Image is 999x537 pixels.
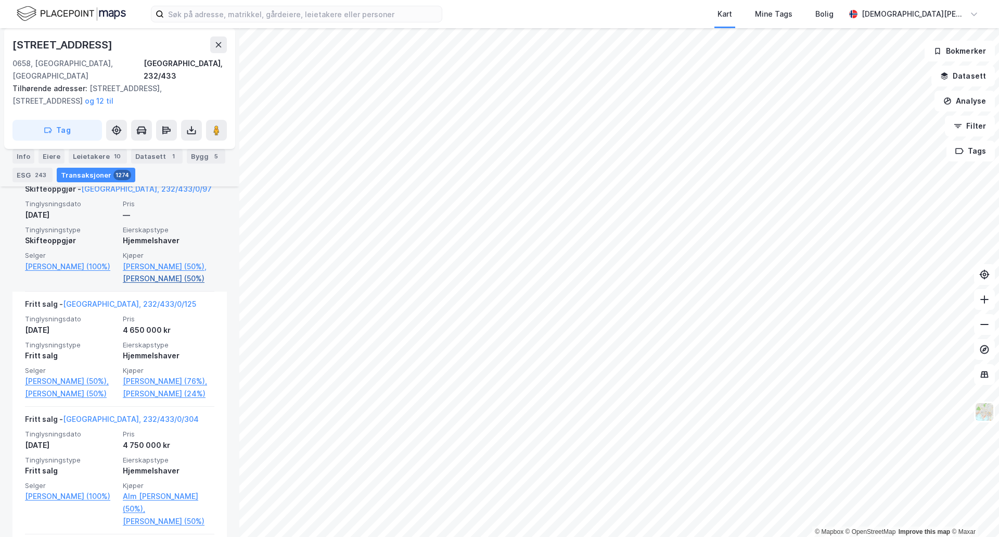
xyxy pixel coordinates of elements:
a: [PERSON_NAME] (76%), [123,375,214,388]
a: Improve this map [899,528,950,535]
a: [PERSON_NAME] (24%) [123,388,214,400]
div: Hjemmelshaver [123,234,214,247]
div: 243 [33,170,48,180]
span: Eierskapstype [123,226,214,234]
img: logo.f888ab2527a4732fd821a326f86c7f29.svg [17,5,126,23]
div: Fritt salg - [25,413,199,430]
div: [STREET_ADDRESS] [12,36,114,53]
div: Bolig [815,8,834,20]
span: Tinglysningsdato [25,199,117,208]
div: Skifteoppgjør [25,234,117,247]
span: Kjøper [123,251,214,260]
div: 4 750 000 kr [123,439,214,452]
a: OpenStreetMap [846,528,896,535]
div: [DATE] [25,209,117,221]
button: Tag [12,120,102,141]
div: Mine Tags [755,8,792,20]
div: 1 [168,151,178,161]
div: [STREET_ADDRESS], [STREET_ADDRESS] [12,82,219,107]
span: Tinglysningstype [25,456,117,465]
div: Datasett [131,149,183,164]
span: Kjøper [123,366,214,375]
div: — [123,209,214,221]
input: Søk på adresse, matrikkel, gårdeiere, leietakere eller personer [164,6,442,22]
button: Filter [945,116,995,136]
button: Datasett [931,66,995,86]
span: Pris [123,199,214,208]
span: Kjøper [123,481,214,490]
span: Tinglysningsdato [25,430,117,439]
button: Analyse [934,91,995,111]
img: Z [975,402,994,422]
div: [DATE] [25,439,117,452]
a: [GEOGRAPHIC_DATA], 232/433/0/97 [81,184,212,193]
div: [DEMOGRAPHIC_DATA][PERSON_NAME] [862,8,966,20]
a: [PERSON_NAME] (50%), [123,260,214,273]
div: Bygg [187,149,225,164]
div: Info [12,149,34,164]
a: Mapbox [815,528,843,535]
span: Eierskapstype [123,341,214,349]
div: 5 [211,151,221,161]
span: Selger [25,481,117,490]
div: Fritt salg [25,349,117,362]
div: Hjemmelshaver [123,465,214,477]
span: Pris [123,315,214,323]
span: Pris [123,430,214,439]
div: 10 [112,151,123,161]
span: Tilhørende adresser: [12,84,89,93]
div: Kart [718,8,732,20]
div: Fritt salg - [25,298,196,315]
div: Eiere [39,149,65,164]
a: [GEOGRAPHIC_DATA], 232/433/0/125 [63,299,196,308]
span: Selger [25,251,117,260]
div: [GEOGRAPHIC_DATA], 232/433 [144,57,227,82]
a: [PERSON_NAME] (50%) [123,272,214,285]
a: [PERSON_NAME] (50%), [25,375,117,388]
div: 4 650 000 kr [123,324,214,336]
div: 1274 [113,170,131,180]
div: Transaksjoner [57,168,135,182]
div: Leietakere [69,149,127,164]
div: Kontrollprogram for chat [947,487,999,537]
span: Tinglysningsdato [25,315,117,323]
span: Eierskapstype [123,456,214,465]
a: [PERSON_NAME] (100%) [25,260,117,273]
a: [GEOGRAPHIC_DATA], 232/433/0/304 [63,415,199,423]
div: Fritt salg [25,465,117,477]
button: Tags [946,141,995,161]
span: Tinglysningstype [25,226,117,234]
div: Skifteoppgjør - [25,183,212,199]
iframe: Chat Widget [947,487,999,537]
span: Tinglysningstype [25,341,117,349]
a: Alm [PERSON_NAME] (50%), [123,490,214,515]
a: [PERSON_NAME] (50%) [123,515,214,528]
div: [DATE] [25,324,117,336]
a: [PERSON_NAME] (50%) [25,388,117,400]
div: ESG [12,168,53,182]
div: Hjemmelshaver [123,349,214,362]
a: [PERSON_NAME] (100%) [25,490,117,503]
div: 0658, [GEOGRAPHIC_DATA], [GEOGRAPHIC_DATA] [12,57,144,82]
button: Bokmerker [925,41,995,61]
span: Selger [25,366,117,375]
